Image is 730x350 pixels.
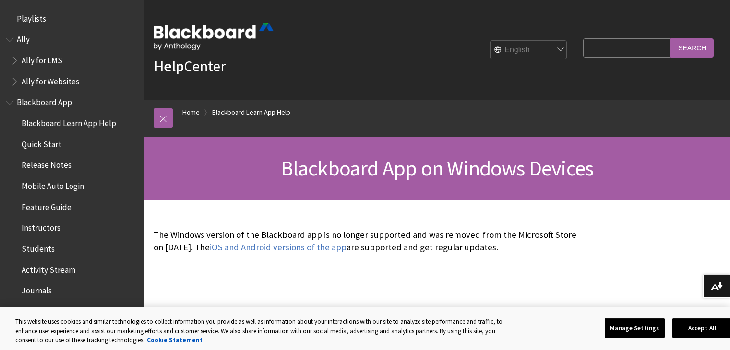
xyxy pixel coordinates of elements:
span: Instructors [22,220,60,233]
span: Journals [22,283,52,296]
span: Feature Guide [22,199,72,212]
a: HelpCenter [154,57,226,76]
select: Site Language Selector [491,41,567,60]
p: The Windows version of the Blackboard app is no longer supported and was removed from the Microso... [154,229,578,254]
span: Playlists [17,11,46,23]
span: Blackboard App on Windows Devices [281,155,594,181]
div: This website uses cookies and similar technologies to collect information you provide as well as ... [15,317,511,345]
span: Blackboard App [17,94,72,107]
span: Activity Stream [22,262,75,275]
img: Blackboard by Anthology [154,23,274,50]
span: Ally [17,32,30,45]
nav: Book outline for Playlists [6,11,138,27]
a: More information about your privacy, opens in a new tab [147,336,203,344]
input: Search [670,38,714,57]
a: Blackboard Learn App Help [212,106,290,118]
span: Release Notes [22,157,72,170]
nav: Book outline for Anthology Ally Help [6,32,138,90]
a: Home [182,106,200,118]
button: Manage Settings [605,318,665,338]
span: Quick Start [22,136,61,149]
strong: Help [154,57,184,76]
span: Ally for Websites [22,73,79,86]
span: Mobile Auto Login [22,178,84,191]
a: iOS and Android versions of the app [210,242,347,253]
span: Courses and Organizations [22,303,112,316]
span: Ally for LMS [22,52,62,65]
span: Students [22,241,55,254]
span: Blackboard Learn App Help [22,115,116,128]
